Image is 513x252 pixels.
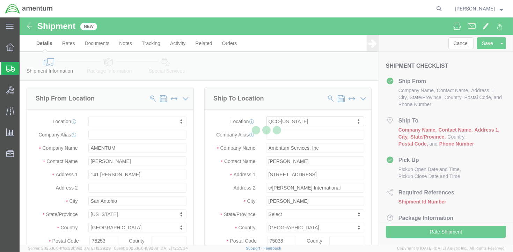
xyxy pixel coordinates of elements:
[455,5,495,13] span: Juan Alvarado
[455,5,503,13] button: [PERSON_NAME]
[246,246,263,250] a: Support
[82,246,111,250] span: [DATE] 12:29:29
[28,246,111,250] span: Server: 2025.16.0-1ffcc23b9e2
[160,246,188,250] span: [DATE] 12:25:34
[397,245,505,251] span: Copyright © [DATE]-[DATE] Agistix Inc., All Rights Reserved
[5,3,53,14] img: logo
[114,246,188,250] span: Client: 2025.16.0-1592391
[263,246,281,250] a: Feedback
